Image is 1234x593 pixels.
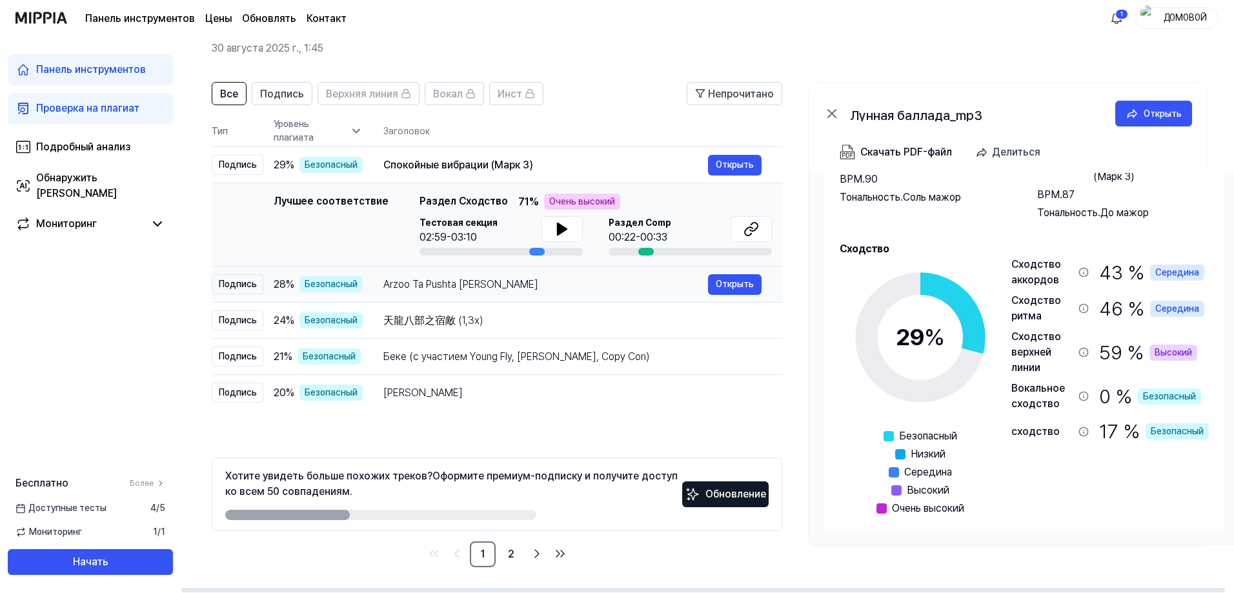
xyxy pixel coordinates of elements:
[1120,10,1123,17] font: 1
[840,145,855,160] img: Скачать PDF-файл
[36,172,117,199] font: Обнаружить [PERSON_NAME]
[284,350,292,363] font: %
[73,556,108,568] font: Начать
[274,350,284,363] font: 21
[447,543,467,564] a: Перейти на предыдущую страницу
[8,132,173,163] a: Подробный анализ
[907,484,949,496] font: Высокий
[1099,419,1118,443] font: 17
[130,479,154,488] font: Более
[8,170,173,201] a: Обнаружить [PERSON_NAME]
[682,492,769,505] a: БлесткиОбновление
[383,278,538,290] font: Arzoo Ta Pushta [PERSON_NAME]
[903,191,961,203] font: Соль мажор
[303,351,356,361] font: Безопасный
[212,126,228,136] font: Тип
[1128,341,1144,364] font: %
[130,477,165,489] a: Более
[383,159,533,171] font: Спокойные вибрации (Марк 3)
[609,217,671,228] font: Раздел Comp
[420,217,498,228] font: Тестовая секция
[899,430,957,442] font: Безопасный
[1124,419,1140,443] font: %
[28,503,106,513] font: Доступные тесты
[153,527,157,537] font: 1
[423,543,444,564] a: Перейти на первую страницу
[1144,108,1182,119] font: Открыть
[274,387,286,399] font: 20
[1011,382,1065,410] font: Вокальное сходство
[860,146,952,158] font: Скачать PDF-файл
[685,487,700,502] img: Блестки
[1106,8,1127,28] button: 알림1
[433,88,463,100] font: Вокал
[1011,425,1060,437] font: сходство
[205,11,232,26] a: Цены
[212,82,247,105] button: Все
[896,323,924,351] font: 29
[420,195,508,207] font: Раздел Сходство
[305,387,358,397] font: Безопасный
[498,88,522,100] font: Инст
[219,351,257,361] font: Подпись
[1115,101,1192,126] button: Открыть
[508,548,514,560] font: 2
[219,315,257,325] font: Подпись
[8,54,173,85] a: Панель инструментов
[242,11,296,26] a: Обновлять
[609,231,667,243] font: 00:22-00:33
[219,159,257,170] font: Подпись
[1099,297,1123,320] font: 46
[219,279,257,289] font: Подпись
[1062,188,1075,201] font: 87
[1037,206,1100,219] font: Тональность.
[286,314,294,327] font: %
[425,82,484,105] button: Вокал
[225,470,678,498] font: Оформите премиум-подписку и получите доступ ко всем 50 совпадениям.
[1164,12,1207,23] font: Д0М0В0Й
[36,102,139,114] font: Проверка на плагиат
[865,173,878,185] font: 90
[840,191,903,203] font: Тональность.
[383,350,650,363] font: Беке (с участием Young Fly, [PERSON_NAME], Copy Con)
[219,387,257,397] font: Подпись
[1099,341,1122,364] font: 59
[225,470,432,482] font: Хотите увидеть больше похожих треков?
[1143,391,1196,401] font: Безопасный
[992,146,1040,158] font: Делиться
[15,216,145,232] a: Мониторинг
[498,541,524,567] a: 2
[1151,426,1204,436] font: Безопасный
[1011,330,1061,374] font: Сходство верхней линии
[481,548,485,560] font: 1
[305,159,358,170] font: Безопасный
[529,196,539,208] font: %
[892,502,964,514] font: Очень высокий
[212,42,323,54] font: 30 августа 2025 г., 1:45
[708,155,762,176] button: Открыть
[1011,258,1061,286] font: Сходство аккордов
[36,217,97,230] font: Мониторинг
[305,315,358,325] font: Безопасный
[1100,206,1149,219] font: До мажор
[1116,385,1133,408] font: %
[274,278,286,290] font: 28
[1128,261,1145,284] font: %
[205,12,232,25] font: Цены
[840,243,889,255] font: Сходство
[157,527,161,537] font: /
[150,503,156,513] font: 4
[1037,188,1062,201] font: BPM.
[85,12,195,25] font: Панель инструментов
[708,274,762,295] button: Открыть
[708,88,774,100] font: Непрочитано
[470,541,496,567] a: 1
[924,323,945,351] font: %
[36,63,146,75] font: Панель инструментов
[850,108,982,123] font: Лунная баллада_mp3
[156,503,159,513] font: /
[1011,294,1061,322] font: Сходство ритма
[161,527,165,537] font: 1
[305,279,358,289] font: Безопасный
